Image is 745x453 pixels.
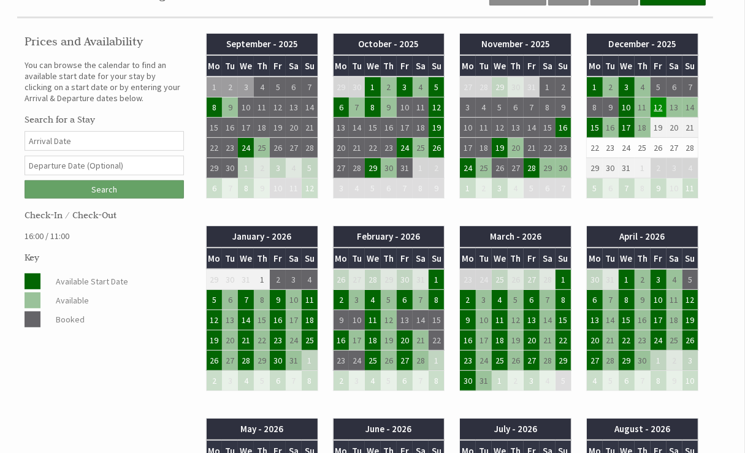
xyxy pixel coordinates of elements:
[556,158,571,178] td: 30
[476,55,492,77] th: Tu
[460,77,476,97] td: 27
[429,118,445,138] td: 19
[587,178,603,199] td: 5
[53,273,181,289] dd: Available Start Date
[635,138,651,158] td: 25
[460,290,476,310] td: 2
[429,97,445,118] td: 12
[460,138,476,158] td: 17
[270,97,286,118] td: 12
[540,248,556,269] th: Sa
[365,138,381,158] td: 22
[429,138,445,158] td: 26
[365,97,381,118] td: 8
[667,77,682,97] td: 6
[587,248,603,269] th: Mo
[222,248,238,269] th: Tu
[651,158,667,178] td: 2
[508,55,524,77] th: Th
[222,269,238,290] td: 30
[540,290,556,310] td: 7
[206,77,222,97] td: 1
[508,248,524,269] th: Th
[206,269,222,290] td: 29
[587,158,603,178] td: 29
[333,97,349,118] td: 6
[333,55,349,77] th: Mo
[492,158,508,178] td: 26
[302,97,318,118] td: 14
[603,55,619,77] th: Tu
[25,156,184,175] input: Departure Date (Optional)
[397,97,413,118] td: 10
[556,118,571,138] td: 16
[603,77,619,97] td: 2
[222,77,238,97] td: 2
[349,290,365,310] td: 3
[397,248,413,269] th: Fr
[635,118,651,138] td: 18
[476,138,492,158] td: 18
[206,118,222,138] td: 15
[635,178,651,199] td: 8
[508,118,524,138] td: 13
[238,158,254,178] td: 1
[651,118,667,138] td: 19
[682,97,698,118] td: 14
[413,77,429,97] td: 4
[333,77,349,97] td: 29
[603,158,619,178] td: 30
[429,158,445,178] td: 2
[603,138,619,158] td: 23
[238,77,254,97] td: 3
[349,138,365,158] td: 21
[635,248,651,269] th: Th
[206,178,222,199] td: 6
[286,158,302,178] td: 4
[429,248,445,269] th: Su
[524,97,540,118] td: 7
[381,118,397,138] td: 16
[524,77,540,97] td: 31
[413,118,429,138] td: 18
[381,269,397,290] td: 29
[238,55,254,77] th: We
[587,118,603,138] td: 15
[429,178,445,199] td: 9
[524,248,540,269] th: Fr
[524,269,540,290] td: 27
[222,118,238,138] td: 16
[413,290,429,310] td: 7
[413,97,429,118] td: 11
[286,269,302,290] td: 3
[524,55,540,77] th: Fr
[651,138,667,158] td: 26
[667,138,682,158] td: 27
[587,97,603,118] td: 8
[492,248,508,269] th: We
[302,118,318,138] td: 21
[222,290,238,310] td: 6
[413,138,429,158] td: 25
[397,77,413,97] td: 3
[492,138,508,158] td: 19
[651,178,667,199] td: 9
[349,77,365,97] td: 30
[397,55,413,77] th: Fr
[254,138,270,158] td: 25
[349,269,365,290] td: 27
[397,138,413,158] td: 24
[286,77,302,97] td: 6
[333,178,349,199] td: 3
[25,230,184,242] p: 16:00 / 11:00
[667,290,682,310] td: 11
[635,97,651,118] td: 11
[619,97,635,118] td: 10
[206,55,222,77] th: Mo
[365,158,381,178] td: 29
[635,77,651,97] td: 4
[619,138,635,158] td: 24
[603,248,619,269] th: Tu
[682,248,698,269] th: Su
[333,34,445,55] th: October - 2025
